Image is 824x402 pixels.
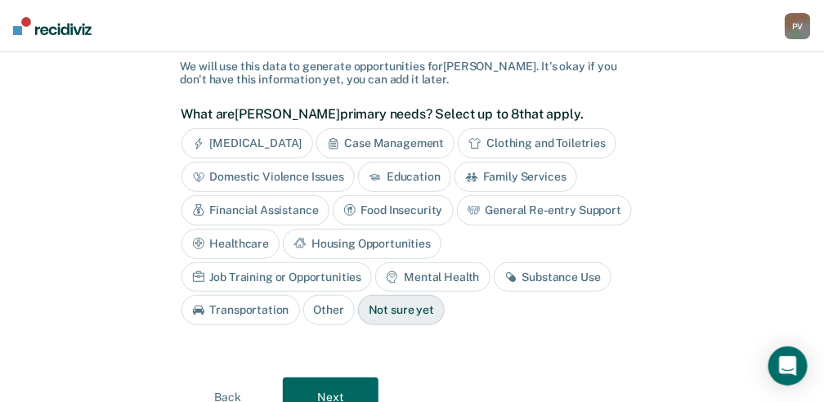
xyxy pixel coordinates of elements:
div: Open Intercom Messenger [768,346,808,386]
div: Housing Opportunities [283,229,441,259]
div: Job Training or Opportunities [181,262,373,293]
button: PV [785,13,811,39]
div: Not sure yet [358,295,445,325]
div: Financial Assistance [181,195,329,226]
div: P V [785,13,811,39]
div: Food Insecurity [333,195,454,226]
div: Healthcare [181,229,280,259]
div: Domestic Violence Issues [181,162,356,192]
div: Education [358,162,451,192]
div: Clothing and Toiletries [458,128,616,159]
div: [MEDICAL_DATA] [181,128,313,159]
div: Mental Health [375,262,490,293]
div: Transportation [181,295,300,325]
div: General Re-entry Support [457,195,633,226]
label: What are [PERSON_NAME] primary needs? Select up to 8 that apply. [181,106,635,122]
div: Case Management [316,128,455,159]
div: Family Services [455,162,577,192]
img: Recidiviz [13,17,92,35]
div: Substance Use [494,262,611,293]
div: Other [303,295,355,325]
div: We will use this data to generate opportunities for [PERSON_NAME] . It's okay if you don't have t... [181,60,644,87]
